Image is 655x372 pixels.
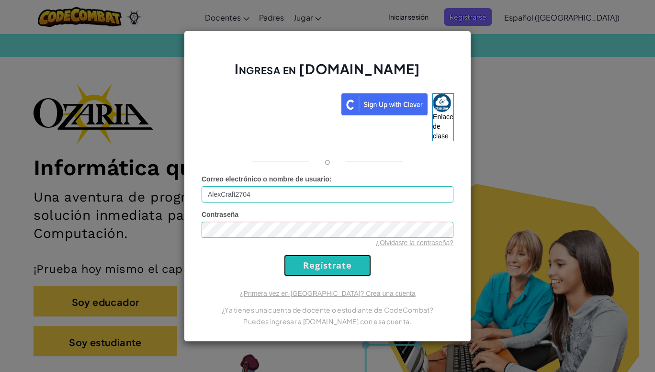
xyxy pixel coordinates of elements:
[235,60,420,77] font: Ingresa en [DOMAIN_NAME]
[433,94,451,112] img: classlink-logo-small.png
[222,305,433,314] font: ¿Ya tienes una cuenta de docente o estudiante de CodeCombat?
[196,92,341,113] iframe: Botón Iniciar sesión con Google
[284,255,371,276] input: Regístrate
[341,93,428,115] img: clever_sso_button@2x.png
[433,113,453,140] font: Enlace de clase
[325,156,330,167] font: o
[243,317,411,326] font: Puedes ingresar a [DOMAIN_NAME] con esa cuenta.
[239,290,416,297] a: ¿Primera vez en [GEOGRAPHIC_DATA]? Crea una cuenta
[329,175,332,183] font: :
[202,211,238,218] font: Contraseña
[375,239,453,247] a: ¿Olvidaste la contraseña?
[202,175,329,183] font: Correo electrónico o nombre de usuario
